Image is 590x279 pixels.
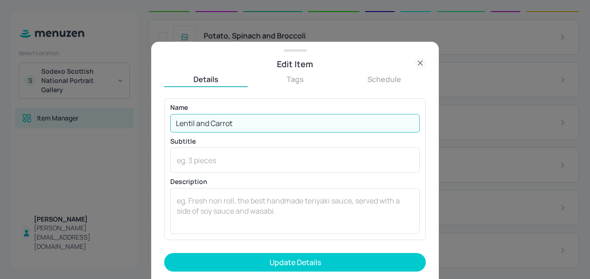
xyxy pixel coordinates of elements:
[170,114,420,133] input: eg. Chicken Teriyaki Sushi Roll
[170,178,420,185] p: Description
[170,138,420,145] p: Subtitle
[253,74,337,84] button: Tags
[170,104,420,111] p: Name
[164,253,426,272] button: Update Details
[164,74,248,84] button: Details
[342,74,426,84] button: Schedule
[164,57,426,70] div: Edit Item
